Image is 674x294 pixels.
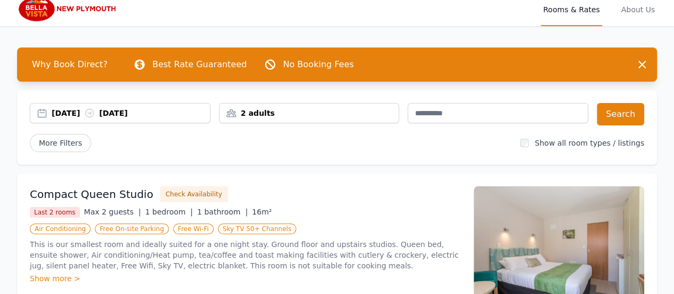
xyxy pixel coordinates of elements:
[220,108,399,118] div: 2 adults
[30,207,80,218] span: Last 2 rooms
[597,103,644,125] button: Search
[173,224,214,234] span: Free Wi-Fi
[160,186,228,202] button: Check Availability
[145,208,193,216] span: 1 bedroom |
[30,273,461,284] div: Show more >
[252,208,272,216] span: 16m²
[30,224,91,234] span: Air Conditioning
[84,208,141,216] span: Max 2 guests |
[95,224,169,234] span: Free On-site Parking
[52,108,210,118] div: [DATE] [DATE]
[30,239,461,271] p: This is our smallest room and ideally suited for a one night stay. Ground floor and upstairs stud...
[283,58,354,71] p: No Booking Fees
[218,224,296,234] span: Sky TV 50+ Channels
[30,134,91,152] span: More Filters
[30,187,153,202] h3: Compact Queen Studio
[535,139,644,147] label: Show all room types / listings
[152,58,247,71] p: Best Rate Guaranteed
[23,54,116,75] span: Why Book Direct?
[197,208,248,216] span: 1 bathroom |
